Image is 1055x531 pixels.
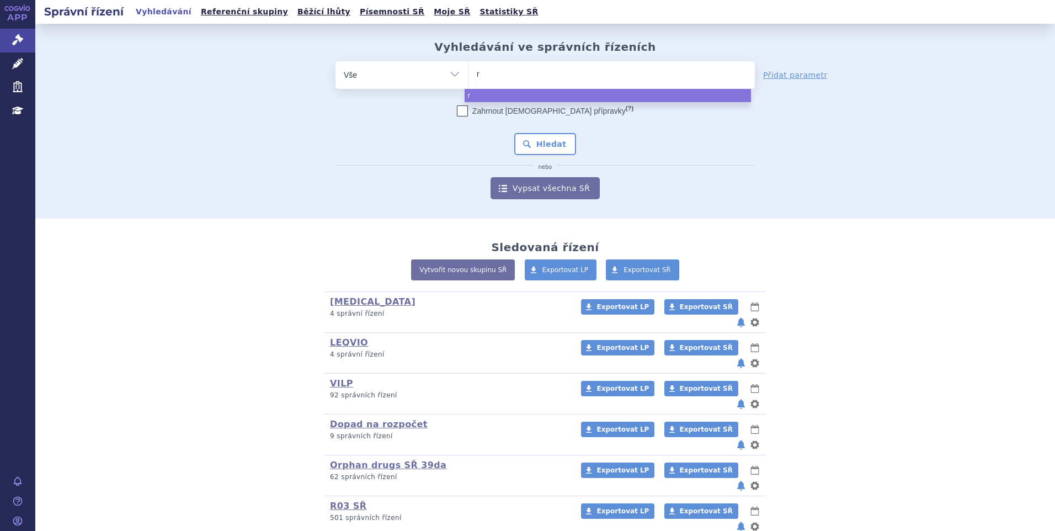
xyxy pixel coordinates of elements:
[749,438,760,452] button: nastavení
[749,479,760,492] button: nastavení
[680,344,733,352] span: Exportovat SŘ
[749,505,760,518] button: lhůty
[514,133,577,155] button: Hledat
[35,4,132,19] h2: Správní řízení
[330,350,567,359] p: 4 správní řízení
[624,266,671,274] span: Exportovat SŘ
[533,164,558,171] i: nebo
[491,177,600,199] a: Vypsat všechna SŘ
[330,378,353,389] a: VILP
[132,4,195,19] a: Vyhledávání
[749,357,760,370] button: nastavení
[664,503,738,519] a: Exportovat SŘ
[198,4,291,19] a: Referenční skupiny
[680,426,733,433] span: Exportovat SŘ
[476,4,541,19] a: Statistiky SŘ
[330,391,567,400] p: 92 správních řízení
[736,438,747,452] button: notifikace
[736,357,747,370] button: notifikace
[664,422,738,437] a: Exportovat SŘ
[749,397,760,411] button: nastavení
[330,309,567,318] p: 4 správní řízení
[356,4,428,19] a: Písemnosti SŘ
[596,466,649,474] span: Exportovat LP
[330,513,567,523] p: 501 správních řízení
[680,507,733,515] span: Exportovat SŘ
[736,316,747,329] button: notifikace
[434,40,656,54] h2: Vyhledávání ve správních řízeních
[330,337,368,348] a: LEQVIO
[749,382,760,395] button: lhůty
[596,426,649,433] span: Exportovat LP
[581,299,654,315] a: Exportovat LP
[749,316,760,329] button: nastavení
[736,479,747,492] button: notifikace
[294,4,354,19] a: Běžící lhůty
[680,303,733,311] span: Exportovat SŘ
[749,464,760,477] button: lhůty
[664,463,738,478] a: Exportovat SŘ
[457,105,633,116] label: Zahrnout [DEMOGRAPHIC_DATA] přípravky
[664,381,738,396] a: Exportovat SŘ
[680,466,733,474] span: Exportovat SŘ
[330,432,567,441] p: 9 správních řízení
[581,503,654,519] a: Exportovat LP
[491,241,599,254] h2: Sledovaná řízení
[581,340,654,355] a: Exportovat LP
[330,419,428,429] a: Dopad na rozpočet
[465,89,751,102] li: r
[749,341,760,354] button: lhůty
[596,385,649,392] span: Exportovat LP
[626,105,633,112] abbr: (?)
[664,340,738,355] a: Exportovat SŘ
[680,385,733,392] span: Exportovat SŘ
[596,344,649,352] span: Exportovat LP
[664,299,738,315] a: Exportovat SŘ
[596,303,649,311] span: Exportovat LP
[596,507,649,515] span: Exportovat LP
[411,259,515,280] a: Vytvořit novou skupinu SŘ
[736,397,747,411] button: notifikace
[542,266,589,274] span: Exportovat LP
[330,296,415,307] a: [MEDICAL_DATA]
[763,70,828,81] a: Přidat parametr
[525,259,597,280] a: Exportovat LP
[749,423,760,436] button: lhůty
[330,472,567,482] p: 62 správních řízení
[581,381,654,396] a: Exportovat LP
[581,463,654,478] a: Exportovat LP
[606,259,679,280] a: Exportovat SŘ
[330,460,446,470] a: Orphan drugs SŘ 39da
[749,300,760,314] button: lhůty
[581,422,654,437] a: Exportovat LP
[330,501,366,511] a: R03 SŘ
[430,4,473,19] a: Moje SŘ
